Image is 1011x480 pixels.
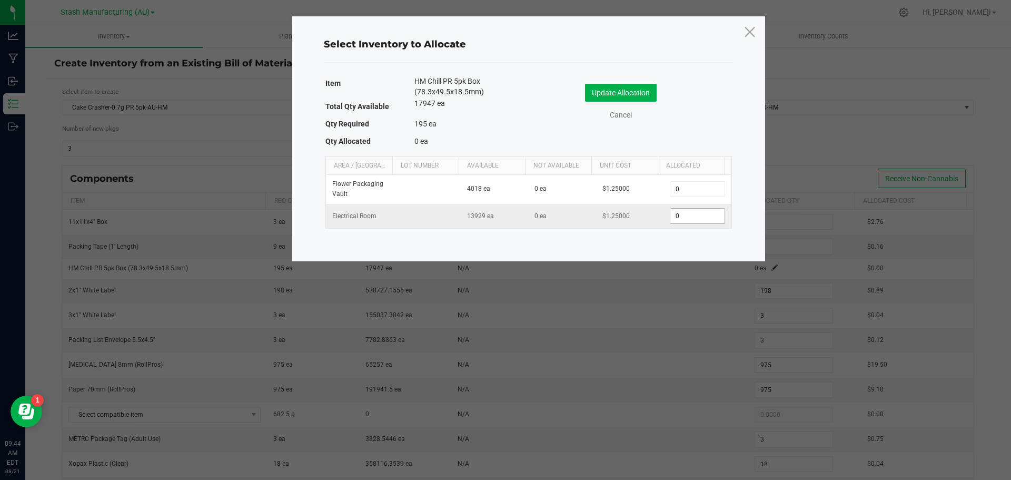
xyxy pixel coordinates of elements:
[326,157,392,175] th: Area / [GEOGRAPHIC_DATA]
[324,38,466,50] span: Select Inventory to Allocate
[591,157,658,175] th: Unit Cost
[414,99,445,107] span: 17947 ea
[332,212,376,220] span: Electrical Room
[585,84,657,102] button: Update Allocation
[534,212,547,220] span: 0 ea
[602,212,630,220] span: $1.25000
[11,396,42,427] iframe: Resource center
[658,157,724,175] th: Allocated
[325,116,369,131] label: Qty Required
[467,212,494,220] span: 13929 ea
[392,157,459,175] th: Lot Number
[414,76,512,97] span: HM Chill PR 5pk Box (78.3x49.5x18.5mm)
[600,110,642,121] a: Cancel
[459,157,525,175] th: Available
[325,76,341,91] label: Item
[414,120,437,128] span: 195 ea
[602,185,630,192] span: $1.25000
[525,157,591,175] th: Not Available
[467,185,490,192] span: 4018 ea
[31,394,44,407] iframe: Resource center unread badge
[325,99,389,114] label: Total Qty Available
[534,185,547,192] span: 0 ea
[325,134,371,149] label: Qty Allocated
[332,180,383,198] span: Flower Packaging Vault
[414,137,428,145] span: 0 ea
